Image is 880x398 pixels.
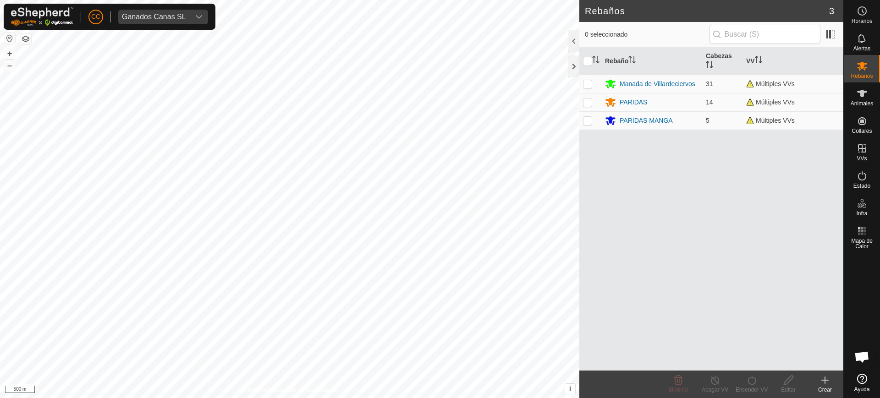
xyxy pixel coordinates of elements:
[706,117,709,124] span: 5
[20,33,31,44] button: Capas del Mapa
[852,18,872,24] span: Horarios
[857,156,867,161] span: VVs
[702,48,742,75] th: Cabezas
[122,13,186,21] div: Ganados Canas SL
[91,12,100,22] span: CC
[628,57,636,65] p-sorticon: Activar para ordenar
[601,48,702,75] th: Rebaño
[844,370,880,396] a: Ayuda
[742,48,843,75] th: VV
[569,385,571,393] span: i
[118,10,190,24] span: Ganados Canas SL
[11,7,73,26] img: Logo Gallagher
[852,128,872,134] span: Collares
[620,116,673,125] div: PARIDAS MANGA
[585,5,829,16] h2: Rebaños
[848,343,876,371] div: Chat abierto
[854,387,870,392] span: Ayuda
[829,4,834,18] span: 3
[851,101,873,106] span: Animales
[746,80,795,87] span: Múltiples VVs
[706,98,713,106] span: 14
[746,117,795,124] span: Múltiples VVs
[856,211,867,216] span: Infra
[853,46,870,51] span: Alertas
[565,384,575,394] button: i
[4,48,15,59] button: +
[770,386,807,394] div: Editar
[620,98,647,107] div: PARIDAS
[807,386,843,394] div: Crear
[4,60,15,71] button: –
[755,57,762,65] p-sorticon: Activar para ordenar
[242,386,295,394] a: Política de Privacidad
[851,73,873,79] span: Rebaños
[585,30,709,39] span: 0 seleccionado
[697,386,733,394] div: Apagar VV
[592,57,599,65] p-sorticon: Activar para ordenar
[746,98,795,106] span: Múltiples VVs
[620,79,695,89] div: Manada de Villardeciervos
[706,62,713,70] p-sorticon: Activar para ordenar
[190,10,208,24] div: dropdown trigger
[4,33,15,44] button: Restablecer Mapa
[846,238,878,249] span: Mapa de Calor
[709,25,820,44] input: Buscar (S)
[668,387,688,393] span: Eliminar
[853,183,870,189] span: Estado
[306,386,337,394] a: Contáctenos
[733,386,770,394] div: Encender VV
[706,80,713,87] span: 31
